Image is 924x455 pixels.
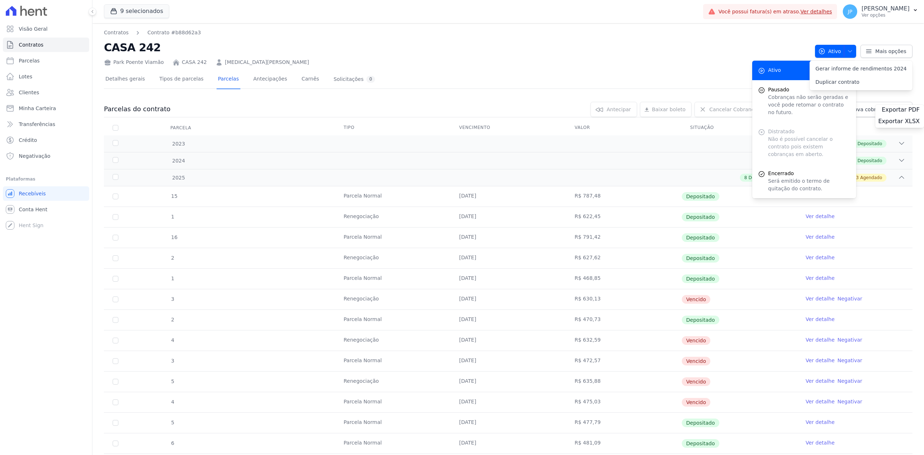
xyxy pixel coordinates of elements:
[170,420,174,425] span: 5
[170,193,178,199] span: 15
[335,310,450,330] td: Parcela Normal
[3,149,89,163] a: Negativação
[566,392,681,412] td: R$ 475,03
[104,4,169,18] button: 9 selecionados
[848,9,853,14] span: JP
[806,213,834,220] a: Ver detalhe
[335,433,450,454] td: Parcela Normal
[450,330,566,351] td: [DATE]
[815,45,857,58] button: Ativo
[806,398,834,405] a: Ver detalhe
[19,190,46,197] span: Recebíveis
[837,357,862,363] a: Negativar
[566,433,681,454] td: R$ 481,09
[450,310,566,330] td: [DATE]
[335,120,450,135] th: Tipo
[3,53,89,68] a: Parcelas
[682,377,710,386] span: Vencido
[682,254,719,263] span: Depositado
[172,157,185,165] span: 2024
[768,66,781,74] span: Ativo
[335,372,450,392] td: Renegociação
[19,136,37,144] span: Crédito
[19,206,47,213] span: Conta Hent
[6,175,86,183] div: Plataformas
[806,316,834,323] a: Ver detalhe
[450,392,566,412] td: [DATE]
[450,413,566,433] td: [DATE]
[252,70,289,89] a: Antecipações
[147,29,201,36] a: Contrato #b88d62a3
[113,255,118,261] input: Só é possível selecionar pagamentos em aberto
[300,70,321,89] a: Carnês
[450,372,566,392] td: [DATE]
[450,120,566,135] th: Vencimento
[744,174,747,181] span: 8
[566,372,681,392] td: R$ 635,88
[104,29,201,36] nav: Breadcrumb
[335,289,450,309] td: Renegociação
[182,58,207,66] a: CASA 242
[566,330,681,351] td: R$ 632,59
[810,62,912,75] a: Gerar informe de rendimentos 2024
[335,186,450,207] td: Parcela Normal
[335,248,450,268] td: Renegociação
[113,379,118,385] input: default
[806,357,834,364] a: Ver detalhe
[837,296,862,302] a: Negativar
[113,420,118,426] input: Só é possível selecionar pagamentos em aberto
[806,274,834,282] a: Ver detalhe
[170,276,174,281] span: 1
[682,233,719,242] span: Depositado
[806,439,834,446] a: Ver detalhe
[335,330,450,351] td: Renegociação
[875,48,906,55] span: Mais opções
[836,102,912,117] a: Nova cobrança avulsa
[158,70,205,89] a: Tipos de parcelas
[170,378,174,384] span: 5
[862,5,910,12] p: [PERSON_NAME]
[170,358,174,364] span: 3
[3,117,89,131] a: Transferências
[818,45,841,58] span: Ativo
[450,207,566,227] td: [DATE]
[225,58,309,66] a: [MEDICAL_DATA][PERSON_NAME]
[450,248,566,268] td: [DATE]
[856,174,859,181] span: 3
[113,214,118,220] input: Só é possível selecionar pagamentos em aberto
[3,202,89,217] a: Conta Hent
[19,25,48,32] span: Visão Geral
[837,378,862,384] a: Negativar
[172,174,185,182] span: 2025
[718,8,832,16] span: Você possui fatura(s) em atraso.
[768,177,850,192] p: Será emitido o termo de quitação do contrato.
[681,120,797,135] th: Situação
[170,296,174,302] span: 3
[3,38,89,52] a: Contratos
[334,76,375,83] div: Solicitações
[104,29,128,36] a: Contratos
[858,140,882,147] span: Depositado
[682,419,719,427] span: Depositado
[566,227,681,248] td: R$ 791,42
[335,269,450,289] td: Parcela Normal
[170,317,174,322] span: 2
[113,296,118,302] input: default
[113,235,118,240] input: Só é possível selecionar pagamentos em aberto
[104,39,809,56] h2: CASA 242
[335,413,450,433] td: Parcela Normal
[566,413,681,433] td: R$ 477,79
[806,336,834,343] a: Ver detalhe
[837,337,862,343] a: Negativar
[768,94,850,116] p: Cobranças não serão geradas e você pode retomar o contrato no futuro.
[366,76,375,83] div: 0
[752,80,856,122] button: Pausado Cobranças não serão geradas e você pode retomar o contrato no futuro.
[170,255,174,261] span: 2
[104,105,170,113] h3: Parcelas do contrato
[566,310,681,330] td: R$ 470,73
[450,227,566,248] td: [DATE]
[858,157,882,164] span: Depositado
[682,295,710,304] span: Vencido
[335,207,450,227] td: Renegociação
[806,419,834,426] a: Ver detalhe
